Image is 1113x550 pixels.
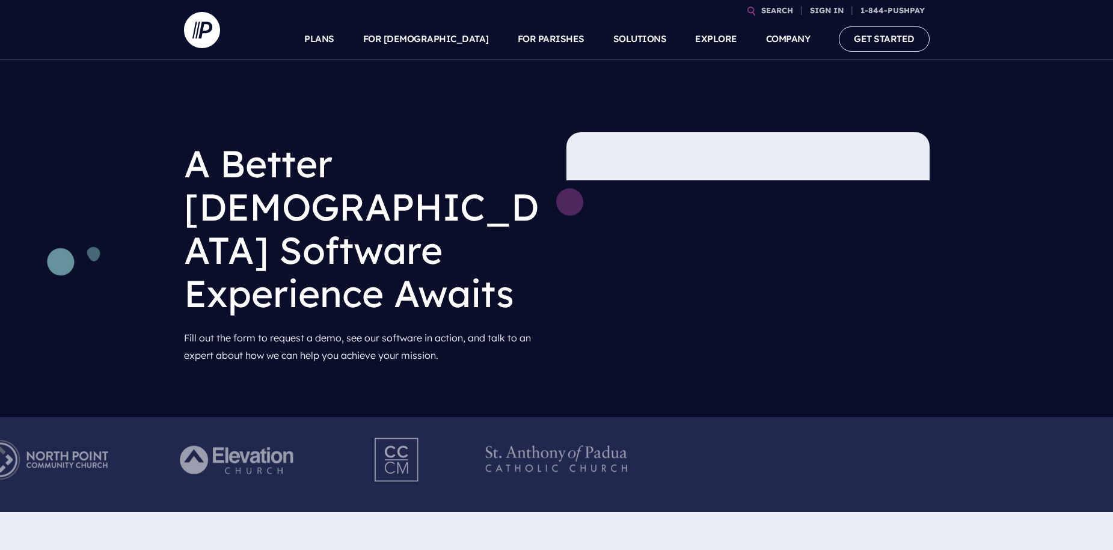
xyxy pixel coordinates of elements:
a: SOLUTIONS [613,18,667,60]
a: COMPANY [766,18,811,60]
img: Pushpay_Logo__StAnthony [474,427,639,493]
a: FOR PARISHES [518,18,584,60]
a: FOR [DEMOGRAPHIC_DATA] [363,18,489,60]
a: EXPLORE [695,18,737,60]
a: GET STARTED [839,26,930,51]
h1: A Better [DEMOGRAPHIC_DATA] Software Experience Awaits [184,132,547,325]
img: Pushpay_Logo__CCM [350,427,445,493]
p: Fill out the form to request a demo, see our software in action, and talk to an expert about how ... [184,325,547,369]
img: Pushpay_Logo__Elevation [156,427,321,493]
a: PLANS [304,18,334,60]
